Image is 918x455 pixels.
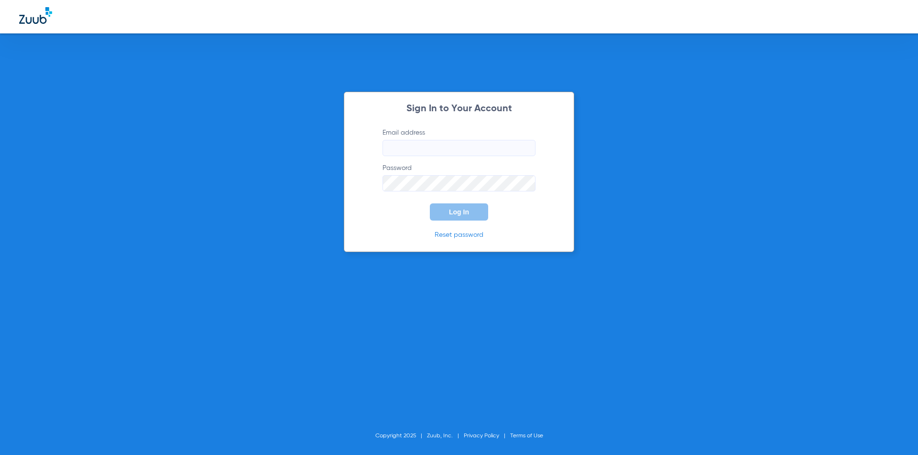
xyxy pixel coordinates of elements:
[19,7,52,24] img: Zuub Logo
[382,140,535,156] input: Email address
[427,431,464,441] li: Zuub, Inc.
[510,433,543,439] a: Terms of Use
[430,203,488,221] button: Log In
[449,208,469,216] span: Log In
[382,175,535,191] input: Password
[464,433,499,439] a: Privacy Policy
[435,232,483,238] a: Reset password
[375,431,427,441] li: Copyright 2025
[382,128,535,156] label: Email address
[368,104,550,114] h2: Sign In to Your Account
[382,163,535,191] label: Password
